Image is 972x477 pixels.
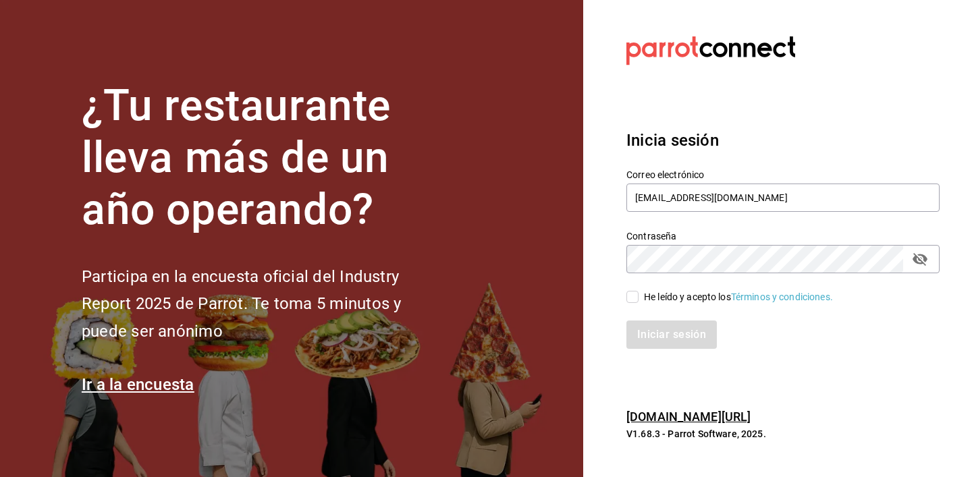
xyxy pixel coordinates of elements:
[626,427,940,441] p: V1.68.3 - Parrot Software, 2025.
[82,375,194,394] a: Ir a la encuesta
[626,170,940,179] label: Correo electrónico
[626,410,751,424] a: [DOMAIN_NAME][URL]
[82,80,446,235] h1: ¿Tu restaurante lleva más de un año operando?
[731,291,833,302] a: Términos y condiciones.
[626,128,940,152] h3: Inicia sesión
[626,184,940,212] input: Ingresa tu correo electrónico
[82,263,446,345] h2: Participa en la encuesta oficial del Industry Report 2025 de Parrot. Te toma 5 minutos y puede se...
[909,248,932,271] button: passwordField
[644,290,833,304] div: He leído y acepto los
[626,231,940,241] label: Contraseña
